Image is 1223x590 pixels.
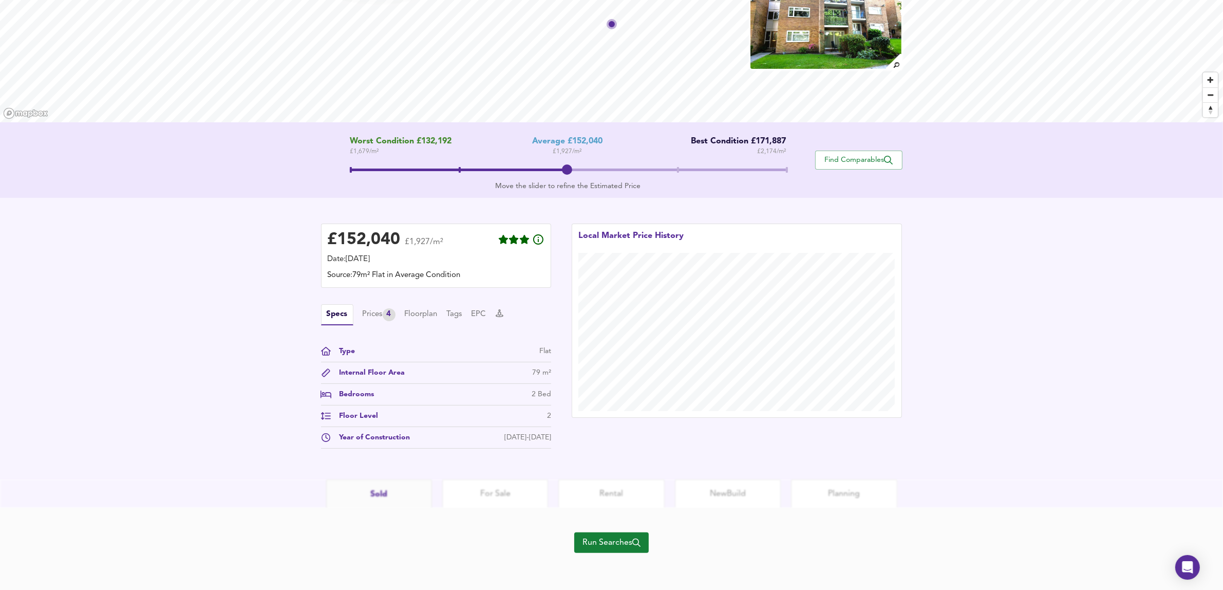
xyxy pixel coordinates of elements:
button: Zoom out [1203,87,1218,102]
div: 2 Bed [532,389,551,400]
button: Floorplan [405,309,438,320]
div: Average £152,040 [532,137,603,146]
button: Find Comparables [815,151,902,170]
div: [DATE]-[DATE] [504,432,551,443]
button: Run Searches [574,532,649,553]
div: Date: [DATE] [328,254,544,265]
button: EPC [472,309,486,320]
div: Move the slider to refine the Estimated Price [350,181,786,191]
span: £ 2,174 / m² [757,146,786,157]
span: Reset bearing to north [1203,103,1218,117]
div: 79 m² [532,367,551,378]
button: Reset bearing to north [1203,102,1218,117]
div: Bedrooms [331,389,374,400]
button: Specs [321,304,353,325]
div: Year of Construction [331,432,410,443]
div: Best Condition £171,887 [683,137,786,146]
button: Zoom in [1203,72,1218,87]
div: Floor Level [331,411,379,421]
div: Flat [539,346,551,357]
a: Mapbox homepage [3,107,48,119]
div: Type [331,346,355,357]
div: £ 152,040 [328,232,401,248]
div: Open Intercom Messenger [1175,555,1200,580]
div: Local Market Price History [578,230,684,253]
div: Prices [363,308,396,321]
img: search [885,52,902,70]
span: £ 1,679 / m² [350,146,451,157]
span: Find Comparables [821,155,897,165]
span: Run Searches [582,536,641,550]
div: Source: 79m² Flat in Average Condition [328,270,544,281]
span: Worst Condition £132,192 [350,137,451,146]
button: Tags [447,309,462,320]
div: 2 [547,411,551,421]
span: £ 1,927 / m² [553,146,582,157]
button: Prices4 [363,308,396,321]
div: 4 [383,308,396,321]
span: £1,927/m² [405,238,444,253]
div: Internal Floor Area [331,367,405,378]
span: Zoom out [1203,88,1218,102]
